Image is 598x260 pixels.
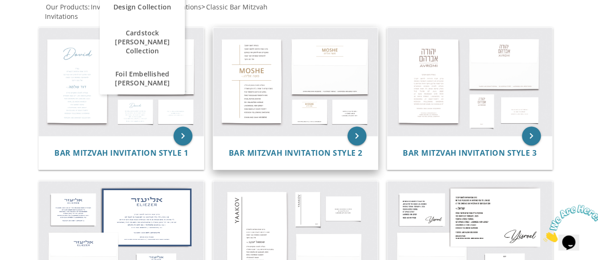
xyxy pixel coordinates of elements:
a: Invitations [90,2,124,11]
img: Bar Mitzvah Invitation Style 1 [39,28,204,136]
span: > [45,2,268,21]
a: Bar Mitzvah Invitation Style 3 [403,149,537,158]
a: Classic Bar Mitzvah Invitations [45,2,268,21]
a: Bar Mitzvah Invitation Style 1 [54,149,188,158]
span: Cardstock [PERSON_NAME] Collection [102,24,182,60]
span: Foil Embellished [PERSON_NAME] [102,65,182,92]
span: Bar Mitzvah Invitation Style 1 [54,148,188,158]
img: Bar Mitzvah Invitation Style 2 [213,28,378,136]
div: : [38,2,299,21]
a: Our Products [45,2,88,11]
span: Bar Mitzvah Invitation Style 2 [229,148,363,158]
img: Chat attention grabber [4,4,62,41]
iframe: chat widget [539,201,598,246]
a: Cardstock [PERSON_NAME] Collection [100,21,185,62]
img: Bar Mitzvah Invitation Style 3 [387,28,552,136]
a: keyboard_arrow_right [347,126,366,145]
a: keyboard_arrow_right [522,126,541,145]
span: Invitations [91,2,124,11]
a: keyboard_arrow_right [173,126,192,145]
span: Bar Mitzvah Invitation Style 3 [403,148,537,158]
a: Foil Embellished [PERSON_NAME] [100,62,185,94]
a: Bar Mitzvah Invitation Style 2 [229,149,363,158]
